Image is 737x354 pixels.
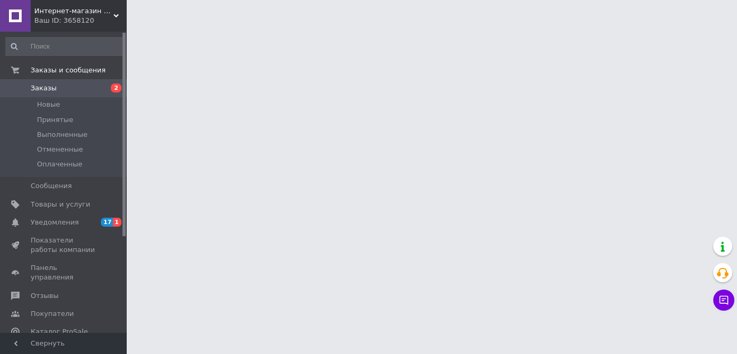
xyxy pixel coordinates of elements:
span: Отзывы [31,291,59,301]
span: Оплаченные [37,160,82,169]
span: Принятые [37,115,73,125]
span: Новые [37,100,60,109]
span: Товары и услуги [31,200,90,209]
span: 17 [101,218,113,227]
span: Каталог ProSale [31,327,88,337]
span: Показатели работы компании [31,236,98,255]
span: Панель управления [31,263,98,282]
input: Поиск [5,37,125,56]
span: Интернет-магазин Mebli-AS [34,6,114,16]
span: Заказы [31,83,56,93]
span: Отмененные [37,145,83,154]
span: Выполненные [37,130,88,139]
span: Заказы и сообщения [31,66,106,75]
span: 1 [113,218,121,227]
div: Ваш ID: 3658120 [34,16,127,25]
button: Чат с покупателем [713,290,734,311]
span: Сообщения [31,181,72,191]
span: 2 [111,83,121,92]
span: Покупатели [31,309,74,319]
span: Уведомления [31,218,79,227]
